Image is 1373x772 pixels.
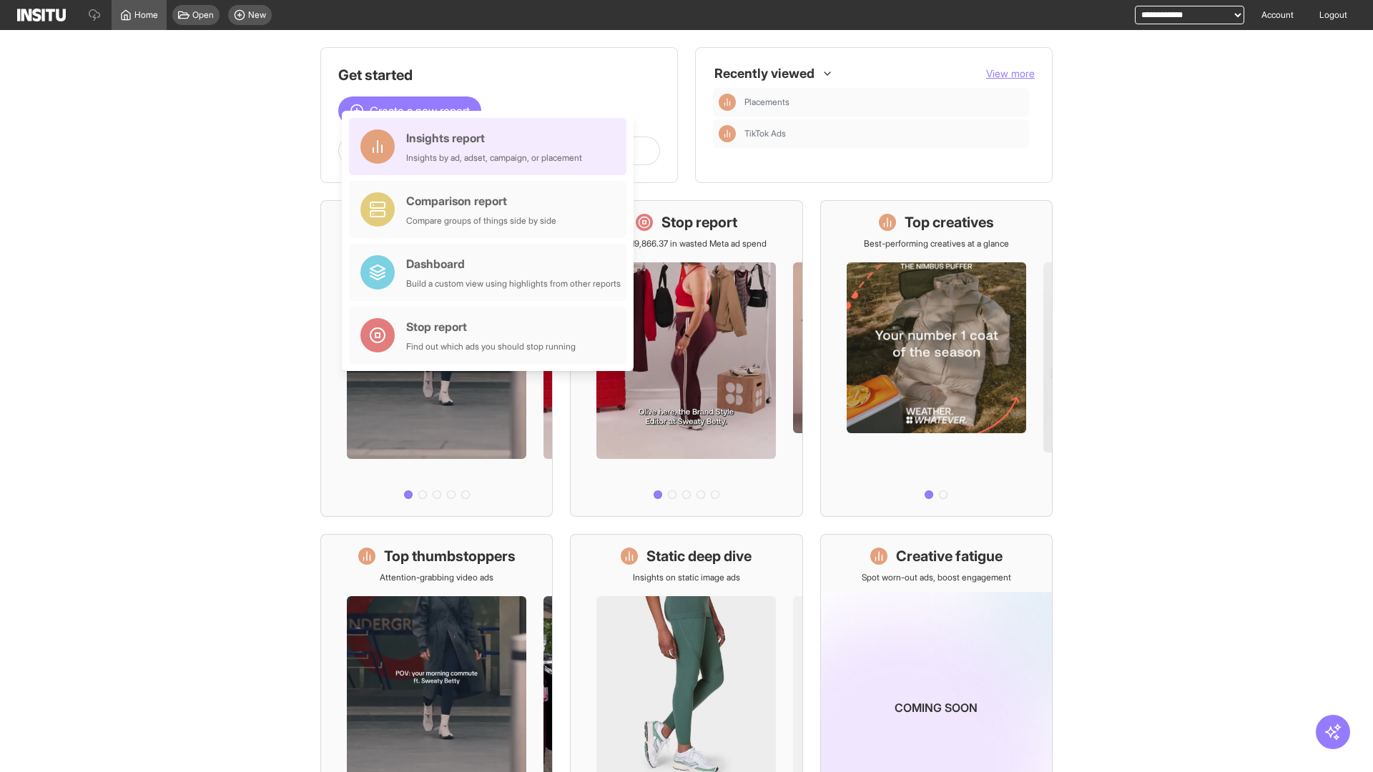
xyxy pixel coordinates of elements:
[864,238,1009,249] p: Best-performing creatives at a glance
[986,67,1035,79] span: View more
[646,546,752,566] h1: Static deep dive
[406,255,621,272] div: Dashboard
[719,125,736,142] div: Insights
[744,96,1023,108] span: Placements
[248,9,266,21] span: New
[406,215,556,227] div: Compare groups of things side by side
[406,278,621,289] div: Build a custom view using highlights from other reports
[406,318,576,335] div: Stop report
[719,94,736,111] div: Insights
[744,96,789,108] span: Placements
[192,9,214,21] span: Open
[134,9,158,21] span: Home
[744,128,786,139] span: TikTok Ads
[661,212,737,232] h1: Stop report
[384,546,516,566] h1: Top thumbstoppers
[338,96,481,125] button: Create a new report
[986,66,1035,81] button: View more
[406,129,582,147] div: Insights report
[406,152,582,164] div: Insights by ad, adset, campaign, or placement
[820,200,1053,517] a: Top creativesBest-performing creatives at a glance
[320,200,553,517] a: What's live nowSee all active ads instantly
[17,9,66,21] img: Logo
[570,200,802,517] a: Stop reportSave £19,866.37 in wasted Meta ad spend
[380,572,493,583] p: Attention-grabbing video ads
[406,341,576,352] div: Find out which ads you should stop running
[744,128,1023,139] span: TikTok Ads
[633,572,740,583] p: Insights on static image ads
[370,102,470,119] span: Create a new report
[406,192,556,209] div: Comparison report
[905,212,994,232] h1: Top creatives
[338,65,660,85] h1: Get started
[606,238,767,249] p: Save £19,866.37 in wasted Meta ad spend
